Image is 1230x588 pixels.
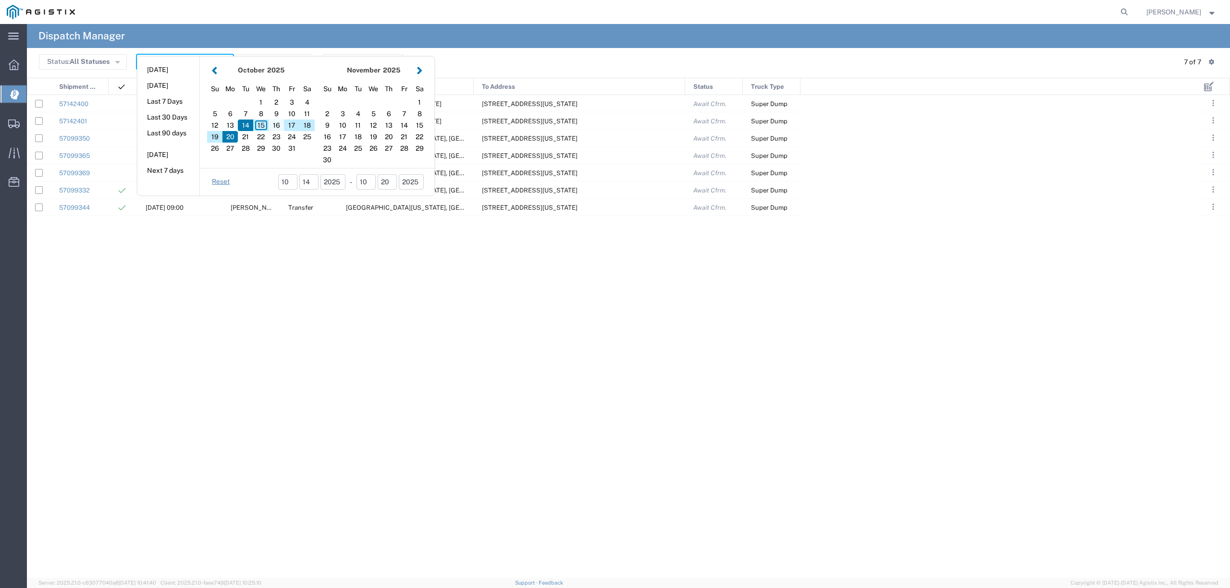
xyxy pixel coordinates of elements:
div: Saturday [299,82,315,96]
div: Saturday [412,82,427,96]
button: Saved Searches [236,54,312,70]
button: ... [1206,183,1220,196]
button: Last 7 Days [137,94,199,109]
div: 5 [366,108,381,120]
span: [DATE] 10:25:10 [224,580,261,586]
span: Copyright © [DATE]-[DATE] Agistix Inc., All Rights Reserved [1070,579,1218,587]
div: 3 [335,108,350,120]
span: Taranbir Chhina [231,204,283,211]
a: Support [515,580,539,586]
div: 5 [207,108,222,120]
span: Super Dump [751,204,787,211]
span: 1771 Live Oak Blvd, Yuba City, California, 95991, United States [482,100,578,108]
span: . . . [1212,184,1214,195]
div: 15 [412,120,427,131]
div: 29 [253,143,269,154]
div: 22 [253,131,269,143]
button: Advanced Search [322,54,403,70]
div: 2 [320,108,335,120]
a: 57099344 [59,204,90,211]
span: Super Dump [751,135,787,142]
span: Await Cfrm. [693,135,726,142]
button: [DATE] [137,62,199,77]
div: 26 [207,143,222,154]
img: icon [117,82,126,92]
button: [DATE] [137,147,199,162]
span: . . . [1212,149,1214,161]
div: 9 [269,108,284,120]
div: Tuesday [238,82,253,96]
h4: Dispatch Manager [38,24,125,48]
div: 10 [335,120,350,131]
span: Await Cfrm. [693,100,726,108]
button: ... [1206,114,1220,127]
input: mm [278,174,297,190]
button: ... [1206,148,1220,162]
div: 16 [269,120,284,131]
button: Last 90 days [137,126,199,141]
div: 14 [396,120,412,131]
div: 17 [335,131,350,143]
span: 2025 [383,66,400,74]
div: 25 [350,143,366,154]
a: 57099332 [59,187,90,194]
span: . . . [1212,201,1214,213]
span: Clinton Ave & Locan Ave, Fresno, California, 93619, United States [346,204,514,211]
strong: November [347,66,381,74]
input: mm [357,174,376,190]
span: Transfer [288,204,313,211]
div: Friday [396,82,412,96]
div: 19 [207,131,222,143]
div: 8 [253,108,269,120]
div: 25 [299,131,315,143]
span: All Statuses [70,58,110,65]
div: Thursday [269,82,284,96]
span: 308 W Alluvial Ave, Clovis, California, 93611, United States [482,135,578,142]
span: - [350,177,352,187]
span: Super Dump [751,187,787,194]
span: Shipment No. [59,78,98,96]
button: ... [1206,200,1220,214]
div: 16 [320,131,335,143]
span: 308 W Alluvial Ave, Clovis, California, 93611, United States [482,152,578,159]
div: 28 [238,143,253,154]
span: 308 W Alluvial Ave, Clovis, California, 93611, United States [482,187,578,194]
a: 57099365 [59,152,90,159]
div: 8 [412,108,427,120]
div: 9 [320,120,335,131]
div: Monday [335,82,350,96]
div: Wednesday [253,82,269,96]
span: Status [693,78,713,96]
div: 6 [381,108,396,120]
span: Truck Type [751,78,784,96]
span: Await Cfrm. [693,204,726,211]
span: To Address [482,78,515,96]
div: 12 [207,120,222,131]
div: Friday [284,82,299,96]
div: 2 [269,96,284,108]
input: dd [299,174,319,190]
span: Await Cfrm. [693,187,726,194]
span: Super Dump [751,100,787,108]
span: Await Cfrm. [693,152,726,159]
div: 19 [366,131,381,143]
div: 18 [350,131,366,143]
span: Await Cfrm. [693,118,726,125]
span: 10/15/2025, 09:00 [146,204,184,211]
span: Server: 2025.21.0-c63077040a8 [38,580,156,586]
div: 23 [320,143,335,154]
span: 308 W Alluvial Ave, Clovis, California, 93611, United States [482,169,578,177]
div: 4 [350,108,366,120]
div: 28 [396,143,412,154]
div: 10 [284,108,299,120]
div: 24 [284,131,299,143]
span: Super Dump [751,169,787,177]
div: 30 [320,154,335,166]
div: 17 [284,120,299,131]
div: 20 [222,131,238,143]
div: Thursday [381,82,396,96]
input: yyyy [320,174,345,190]
a: 57142401 [59,118,87,125]
button: [DATE] [137,78,199,93]
div: 22 [412,131,427,143]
